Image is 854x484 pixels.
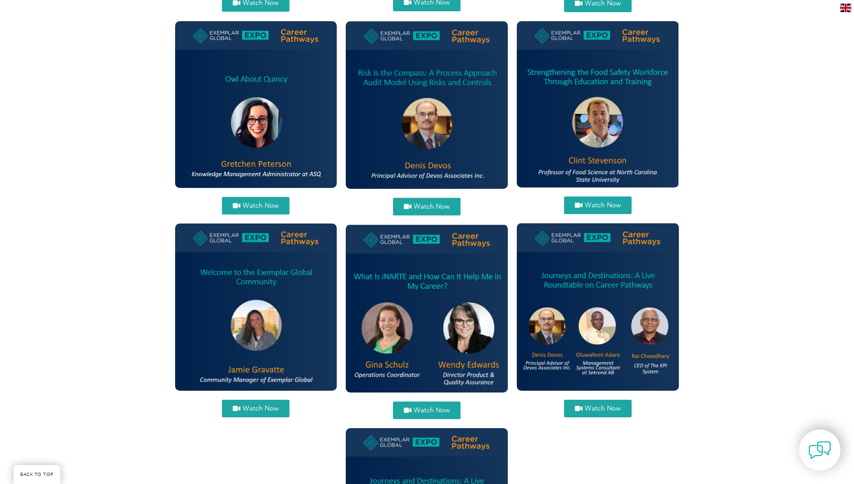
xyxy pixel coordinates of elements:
a: Watch Now [222,197,289,215]
img: Denis [346,21,508,189]
span: Watch Now [243,405,279,412]
img: jamie [175,224,337,391]
img: gina and wendy [346,224,508,393]
a: Watch Now [564,196,632,214]
img: contact-chat.png [809,439,831,461]
img: en [840,4,851,12]
a: Watch Now [222,400,289,417]
a: Watch Now [393,402,461,419]
span: Watch Now [414,203,450,210]
a: Watch Now [564,400,632,417]
span: Watch Now [414,407,450,414]
a: Watch Now [393,198,461,215]
span: Watch Now [585,405,621,412]
img: ASQ [175,21,337,188]
span: Watch Now [243,202,279,209]
span: Watch Now [585,202,621,209]
img: Clint [517,21,679,187]
a: BACK TO TOP [14,465,60,484]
